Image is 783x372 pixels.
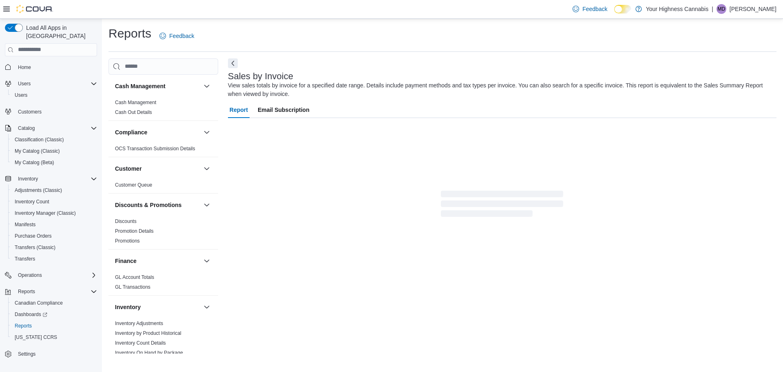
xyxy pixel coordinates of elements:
span: Cash Management [115,99,156,106]
a: Promotions [115,238,140,244]
button: Reports [8,320,100,332]
span: [US_STATE] CCRS [15,334,57,341]
span: Operations [15,270,97,280]
button: My Catalog (Beta) [8,157,100,168]
div: Cash Management [108,98,218,120]
span: Reports [15,287,97,296]
div: Compliance [108,144,218,157]
span: Inventory [18,176,38,182]
span: Inventory Manager (Classic) [15,210,76,216]
span: Customers [18,109,42,115]
a: Settings [15,349,39,359]
h1: Reports [108,25,151,42]
button: Cash Management [115,82,200,90]
h3: Sales by Invoice [228,71,293,81]
span: Dashboards [15,311,47,318]
span: Adjustments (Classic) [15,187,62,194]
button: Discounts & Promotions [115,201,200,209]
span: Cash Out Details [115,109,152,116]
p: [PERSON_NAME] [730,4,776,14]
button: Compliance [202,127,212,137]
button: Purchase Orders [8,230,100,242]
a: Inventory On Hand by Package [115,350,183,356]
h3: Cash Management [115,82,166,90]
span: Settings [18,351,35,357]
a: Cash Management [115,100,156,105]
img: Cova [16,5,53,13]
span: Users [15,92,27,98]
button: Finance [202,256,212,266]
a: Home [15,62,34,72]
span: Feedback [169,32,194,40]
a: Adjustments (Classic) [11,185,65,195]
span: Washington CCRS [11,332,97,342]
a: Purchase Orders [11,231,55,241]
button: Reports [15,287,38,296]
span: GL Transactions [115,284,150,290]
button: Inventory [15,174,41,184]
span: Reports [15,323,32,329]
button: Settings [2,348,100,360]
span: MD [718,4,725,14]
a: GL Transactions [115,284,150,290]
a: Canadian Compliance [11,298,66,308]
span: Canadian Compliance [15,300,63,306]
a: Discounts [115,218,137,224]
span: Feedback [582,5,607,13]
span: Inventory [15,174,97,184]
button: Inventory [202,302,212,312]
button: Classification (Classic) [8,134,100,145]
button: Compliance [115,128,200,136]
a: Reports [11,321,35,331]
button: Inventory Count [8,196,100,207]
a: Inventory Adjustments [115,321,163,326]
button: Canadian Compliance [8,297,100,309]
span: Purchase Orders [15,233,52,239]
span: Manifests [15,221,35,228]
h3: Customer [115,165,142,173]
span: My Catalog (Classic) [11,146,97,156]
span: Catalog [18,125,35,131]
a: Inventory Manager (Classic) [11,208,79,218]
span: Reports [11,321,97,331]
button: Home [2,61,100,73]
span: Classification (Classic) [15,136,64,143]
a: Users [11,90,31,100]
div: Customer [108,180,218,193]
span: Canadian Compliance [11,298,97,308]
span: Dark Mode [614,13,615,14]
a: Inventory by Product Historical [115,330,181,336]
span: Inventory On Hand by Package [115,350,183,356]
a: GL Account Totals [115,274,154,280]
span: Adjustments (Classic) [11,185,97,195]
span: Promotions [115,238,140,244]
button: Inventory [115,303,200,311]
div: Maggie Doucet [717,4,726,14]
span: Promotion Details [115,228,154,234]
button: Reports [2,286,100,297]
a: Feedback [156,28,197,44]
span: Transfers (Classic) [11,243,97,252]
span: Inventory Count Details [115,340,166,346]
h3: Compliance [115,128,147,136]
p: | [712,4,713,14]
button: Operations [2,270,100,281]
input: Dark Mode [614,5,631,13]
a: Transfers (Classic) [11,243,59,252]
span: Inventory Manager (Classic) [11,208,97,218]
button: [US_STATE] CCRS [8,332,100,343]
span: Inventory Count [15,198,49,205]
span: Users [15,79,97,89]
button: Transfers (Classic) [8,242,100,253]
span: Report [230,102,248,118]
a: Inventory Count [11,197,53,207]
a: [US_STATE] CCRS [11,332,60,342]
span: My Catalog (Beta) [11,158,97,167]
p: Your Highness Cannabis [646,4,709,14]
span: Loading [441,192,563,218]
a: Feedback [569,1,610,17]
a: Customers [15,107,45,117]
span: Transfers (Classic) [15,244,55,251]
div: Finance [108,272,218,295]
